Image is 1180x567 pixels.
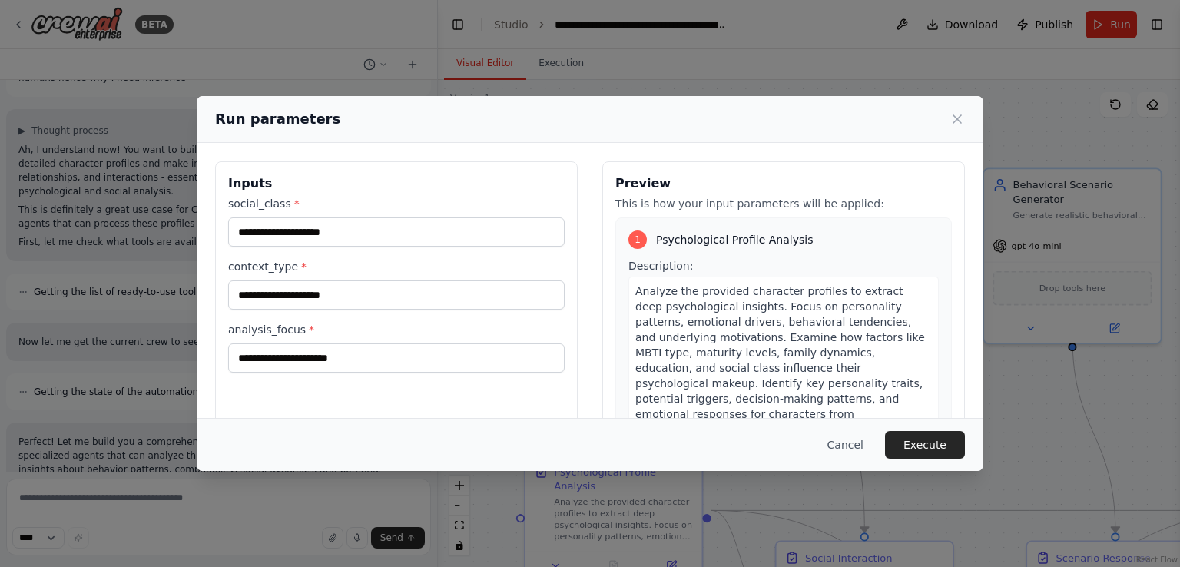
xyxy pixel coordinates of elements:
button: Execute [885,431,965,459]
span: Description: [628,260,693,272]
span: Psychological Profile Analysis [656,232,813,247]
div: 1 [628,230,647,249]
h3: Preview [615,174,952,193]
label: context_type [228,259,565,274]
p: This is how your input parameters will be applied: [615,196,952,211]
span: Analyze the provided character profiles to extract deep psychological insights. Focus on personal... [635,285,925,436]
h2: Run parameters [215,108,340,130]
label: social_class [228,196,565,211]
label: analysis_focus [228,322,565,337]
h3: Inputs [228,174,565,193]
button: Cancel [815,431,876,459]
